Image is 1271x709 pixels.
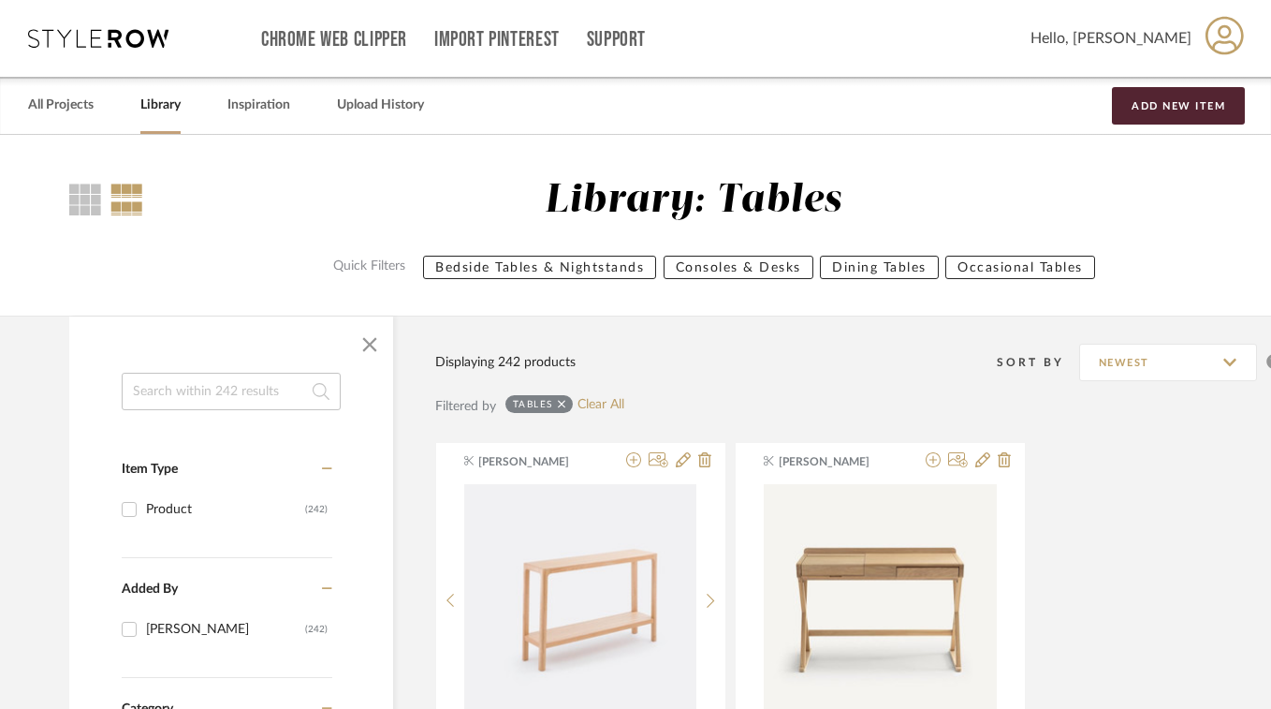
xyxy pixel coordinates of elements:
span: [PERSON_NAME] [779,453,897,470]
span: [PERSON_NAME] [478,453,596,470]
label: Quick Filters [322,256,416,279]
button: Bedside Tables & Nightstands [423,256,656,279]
a: Clear All [577,397,624,413]
span: Hello, [PERSON_NAME] [1030,27,1191,50]
button: Close [351,326,388,363]
div: Displaying 242 products [435,352,576,373]
div: Filtered by [435,396,496,417]
a: Upload History [337,93,424,118]
div: [PERSON_NAME] [146,614,305,644]
a: Inspiration [227,93,290,118]
a: Chrome Web Clipper [261,32,407,48]
div: Tables [513,398,553,410]
div: (242) [305,614,328,644]
button: Occasional Tables [945,256,1095,279]
a: Support [587,32,646,48]
div: (242) [305,495,328,524]
a: Library [140,93,181,118]
a: All Projects [28,93,94,118]
input: Search within 242 results [122,373,341,410]
span: Item Type [122,463,178,476]
div: Library: Tables [545,177,841,225]
button: Add New Item [1112,87,1245,125]
button: Consoles & Desks [664,256,813,279]
div: Product [146,495,305,524]
button: Dining Tables [820,256,939,279]
span: Added By [122,583,178,596]
div: Sort By [997,353,1079,372]
a: Import Pinterest [434,32,560,48]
